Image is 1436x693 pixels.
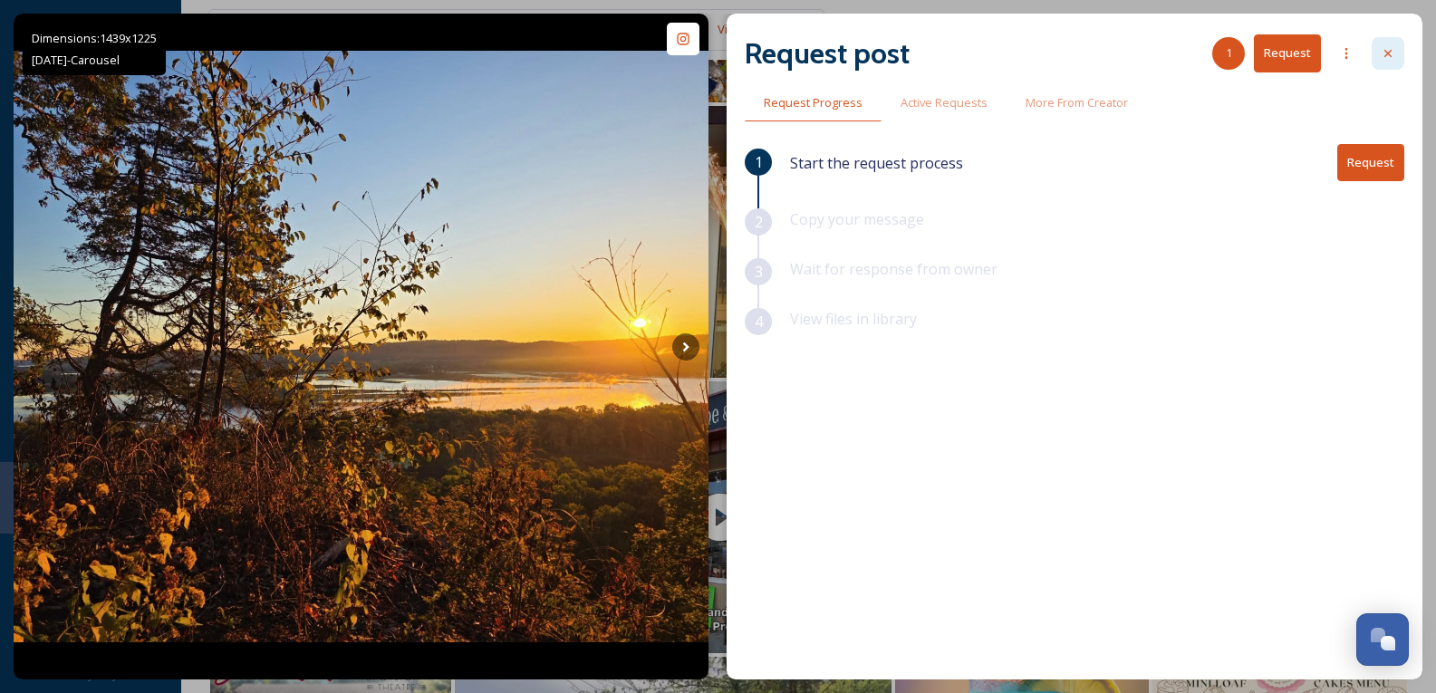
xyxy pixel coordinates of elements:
button: Request [1254,34,1321,72]
span: Start the request process [790,152,963,174]
h2: Request post [745,32,910,75]
button: Request [1337,144,1404,181]
span: 4 [755,311,763,332]
span: Active Requests [901,94,988,111]
span: Wait for response from owner [790,259,997,279]
span: More From Creator [1026,94,1128,111]
span: Copy your message [790,209,924,229]
span: 1 [755,151,763,173]
span: View files in library [790,309,917,329]
span: [DATE] - Carousel [32,52,120,68]
span: 3 [755,261,763,283]
span: 1 [1226,44,1232,62]
span: Dimensions: 1439 x 1225 [32,30,157,46]
span: Request Progress [764,94,863,111]
button: Open Chat [1356,613,1409,666]
img: Yellow River State Forest 💛 you don't get this view unless you get up early 😉 #yellowriverstatefo... [14,51,708,642]
span: 2 [755,211,763,233]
